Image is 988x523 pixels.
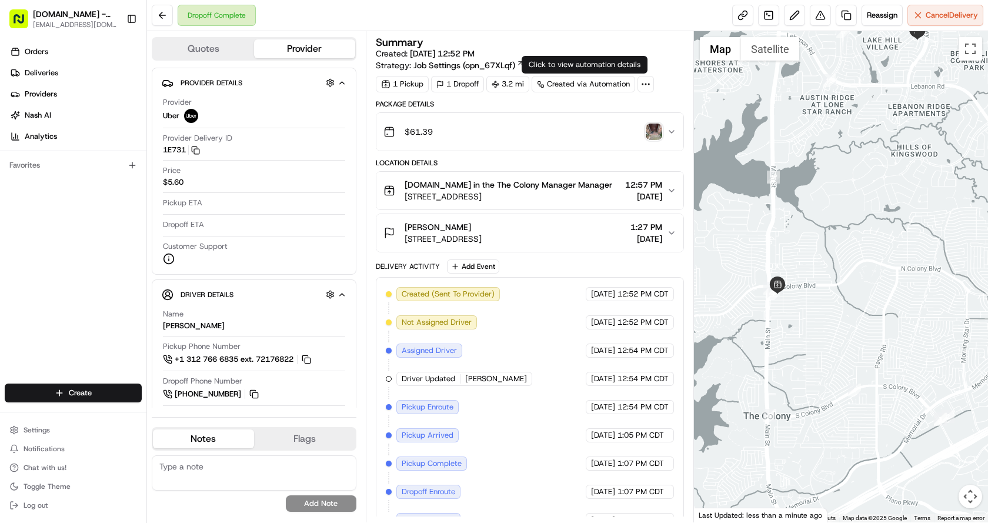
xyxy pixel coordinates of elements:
[376,99,684,109] div: Package Details
[700,37,741,61] button: Show street map
[405,179,612,191] span: [DOMAIN_NAME] in the The Colony Manager Manager
[376,113,683,151] button: $61.39photo_proof_of_delivery image
[25,68,58,78] span: Deliveries
[163,341,241,352] span: Pickup Phone Number
[24,501,48,510] span: Log out
[25,131,57,142] span: Analytics
[867,10,897,21] span: Reassign
[162,73,346,92] button: Provider Details
[767,171,780,184] div: 9
[617,487,664,497] span: 1:07 PM CDT
[591,430,615,441] span: [DATE]
[163,198,202,208] span: Pickup ETA
[405,221,471,233] span: [PERSON_NAME]
[934,412,947,425] div: 1
[163,321,225,331] div: [PERSON_NAME]
[5,5,122,33] button: [DOMAIN_NAME] - The Colony[EMAIL_ADDRESS][DOMAIN_NAME]
[163,353,313,366] button: +1 312 766 6835 ext. 72176822
[617,345,669,356] span: 12:54 PM CDT
[163,241,228,252] span: Customer Support
[763,409,776,422] div: 5
[862,5,903,26] button: Reassign
[5,42,146,61] a: Orders
[5,478,142,495] button: Toggle Theme
[5,441,142,457] button: Notifications
[402,487,455,497] span: Dropoff Enroute
[175,354,293,365] span: +1 312 766 6835 ext. 72176822
[625,179,662,191] span: 12:57 PM
[763,282,776,295] div: 6
[24,463,66,472] span: Chat with us!
[591,317,615,328] span: [DATE]
[522,56,647,74] div: Click to view automation details
[5,127,146,146] a: Analytics
[5,106,146,125] a: Nash AI
[465,374,527,384] span: [PERSON_NAME]
[410,48,475,59] span: [DATE] 12:52 PM
[836,25,849,38] div: 11
[5,156,142,175] div: Favorites
[926,10,978,21] span: Cancel Delivery
[376,262,440,271] div: Delivery Activity
[431,76,484,92] div: 1 Dropoff
[402,374,455,384] span: Driver Updated
[402,317,472,328] span: Not Assigned Driver
[5,497,142,514] button: Log out
[24,482,71,491] span: Toggle Theme
[959,485,982,508] button: Map camera controls
[5,64,146,82] a: Deliveries
[163,165,181,176] span: Price
[163,219,204,230] span: Dropoff ETA
[617,289,669,299] span: 12:52 PM CDT
[163,388,261,401] a: [PHONE_NUMBER]
[402,430,453,441] span: Pickup Arrived
[934,413,947,426] div: 3
[447,259,499,274] button: Add Event
[163,97,192,108] span: Provider
[163,177,183,188] span: $5.60
[591,374,615,384] span: [DATE]
[848,384,861,397] div: 4
[405,126,433,138] span: $61.39
[254,429,355,448] button: Flags
[617,374,669,384] span: 12:54 PM CDT
[33,8,117,20] button: [DOMAIN_NAME] - The Colony
[376,172,683,209] button: [DOMAIN_NAME] in the The Colony Manager Manager[STREET_ADDRESS]12:57 PM[DATE]
[376,158,684,168] div: Location Details
[591,289,615,299] span: [DATE]
[617,430,664,441] span: 1:05 PM CDT
[405,191,612,202] span: [STREET_ADDRESS]
[163,376,242,387] span: Dropoff Phone Number
[625,191,662,202] span: [DATE]
[413,59,515,71] span: Job Settings (opn_67XLqf)
[694,508,827,522] div: Last Updated: less than a minute ago
[175,389,241,399] span: [PHONE_NUMBER]
[532,76,635,92] a: Created via Automation
[25,89,57,99] span: Providers
[769,282,782,295] div: 8
[33,20,117,29] button: [EMAIL_ADDRESS][DOMAIN_NAME]
[630,221,662,233] span: 1:27 PM
[767,287,780,300] div: 7
[153,39,254,58] button: Quotes
[24,425,50,435] span: Settings
[25,110,51,121] span: Nash AI
[163,133,232,144] span: Provider Delivery ID
[741,37,799,61] button: Show satellite imagery
[5,85,146,104] a: Providers
[376,214,683,252] button: [PERSON_NAME][STREET_ADDRESS]1:27 PM[DATE]
[402,402,453,412] span: Pickup Enroute
[25,46,48,57] span: Orders
[646,124,662,140] img: photo_proof_of_delivery image
[402,289,495,299] span: Created (Sent To Provider)
[181,290,233,299] span: Driver Details
[5,422,142,438] button: Settings
[591,487,615,497] span: [DATE]
[181,78,242,88] span: Provider Details
[617,317,669,328] span: 12:52 PM CDT
[937,515,984,521] a: Report a map error
[402,345,457,356] span: Assigned Driver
